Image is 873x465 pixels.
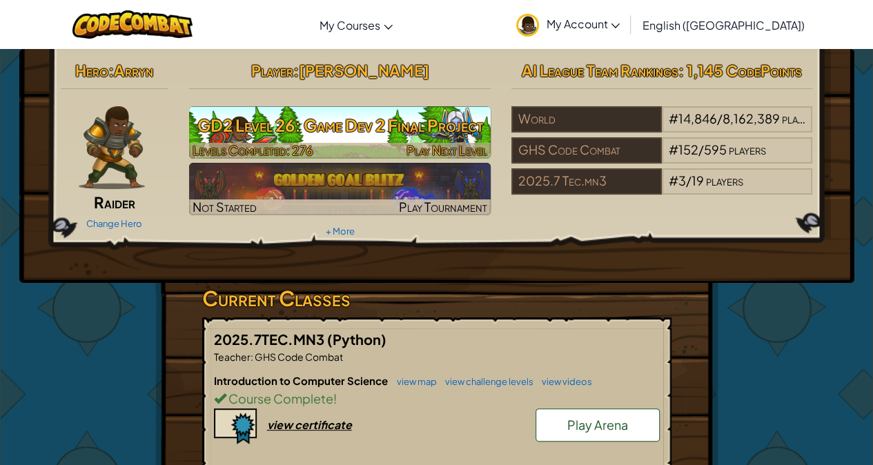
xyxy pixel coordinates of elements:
h3: Current Classes [202,283,671,314]
span: 152 [678,141,698,157]
span: players [782,110,819,126]
div: World [511,106,662,132]
a: Not StartedPlay Tournament [189,163,491,215]
span: / [717,110,723,126]
span: : [251,350,253,363]
span: / [698,141,704,157]
a: + More [325,226,354,237]
a: Play Next Level [189,106,491,159]
span: # [669,110,678,126]
h3: GD2 Level 26: Game Dev 2 Final Project [189,110,491,141]
span: Raider [94,192,135,212]
a: 2025.7 Tec.mn3#3/19players [511,181,813,197]
a: My Courses [313,6,400,43]
span: Course Complete [226,390,333,406]
span: ! [333,390,337,406]
span: players [706,172,743,188]
span: Levels Completed: 276 [193,142,313,158]
span: : [293,61,298,80]
span: 14,846 [678,110,717,126]
span: (Python) [327,330,386,348]
span: Arryn [114,61,153,80]
span: 8,162,389 [723,110,780,126]
a: Change Hero [86,218,142,229]
img: CodeCombat logo [72,10,193,39]
span: : [108,61,114,80]
span: Teacher [214,350,251,363]
span: AI League Team Rankings [522,61,678,80]
a: view certificate [214,417,352,432]
img: GD2 Level 26: Game Dev 2 Final Project [189,106,491,159]
span: My Account [546,17,620,31]
span: : 1,145 CodePoints [678,61,802,80]
img: raider-pose.png [79,106,145,189]
a: view map [390,376,437,387]
div: view certificate [267,417,352,432]
span: 19 [691,172,704,188]
span: GHS Code Combat [253,350,343,363]
span: / [686,172,691,188]
span: 595 [704,141,727,157]
span: Play Arena [567,417,628,433]
img: avatar [516,14,539,37]
span: 3 [678,172,686,188]
div: 2025.7 Tec.mn3 [511,168,662,195]
div: GHS Code Combat [511,137,662,164]
span: Hero [75,61,108,80]
a: English ([GEOGRAPHIC_DATA]) [635,6,811,43]
span: players [729,141,766,157]
span: # [669,141,678,157]
span: 2025.7TEC.MN3 [214,330,327,348]
span: English ([GEOGRAPHIC_DATA]) [642,18,804,32]
img: certificate-icon.png [214,408,257,444]
span: [PERSON_NAME] [298,61,429,80]
a: view videos [535,376,592,387]
span: # [669,172,678,188]
a: GHS Code Combat#152/595players [511,150,813,166]
span: Introduction to Computer Science [214,374,390,387]
span: Play Next Level [406,142,487,158]
span: Player [251,61,293,80]
span: Play Tournament [399,199,487,215]
a: view challenge levels [438,376,533,387]
a: My Account [509,3,627,46]
a: World#14,846/8,162,389players [511,119,813,135]
span: My Courses [320,18,380,32]
img: Golden Goal [189,163,491,215]
span: Not Started [193,199,257,215]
